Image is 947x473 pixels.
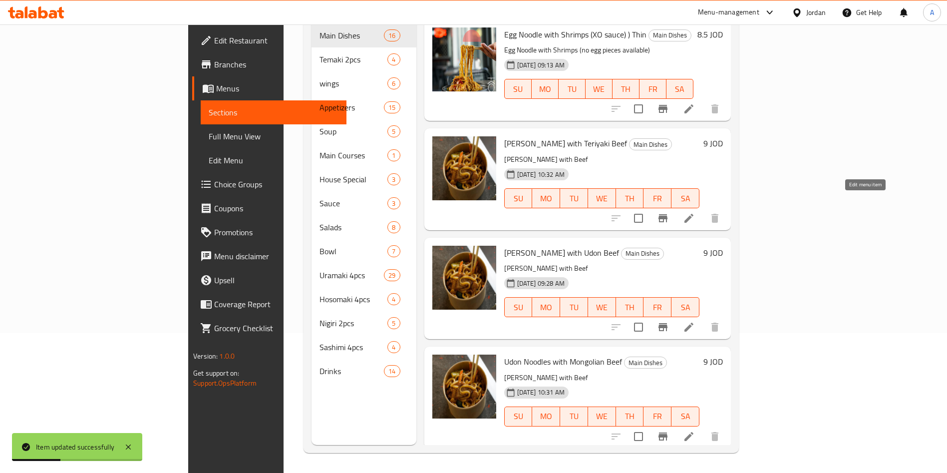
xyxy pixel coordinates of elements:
[647,409,667,424] span: FR
[560,407,588,427] button: TU
[625,357,666,369] span: Main Dishes
[509,191,529,206] span: SU
[387,125,400,137] div: items
[201,100,346,124] a: Sections
[588,188,616,208] button: WE
[509,409,529,424] span: SU
[703,136,723,150] h6: 9 JOD
[509,82,528,96] span: SU
[312,215,416,239] div: Salads8
[209,154,338,166] span: Edit Menu
[628,208,649,229] span: Select to update
[387,341,400,353] div: items
[388,175,399,184] span: 3
[384,101,400,113] div: items
[209,106,338,118] span: Sections
[513,388,569,397] span: [DATE] 10:31 AM
[621,248,664,260] div: Main Dishes
[532,297,560,317] button: MO
[592,191,612,206] span: WE
[617,82,635,96] span: TH
[387,173,400,185] div: items
[683,321,695,333] a: Edit menu item
[504,44,693,56] p: Egg Noodle with Shrimps (no egg pieces available)
[532,407,560,427] button: MO
[613,79,639,99] button: TH
[319,173,388,185] span: House Special
[319,101,384,113] span: Appetizers
[628,317,649,338] span: Select to update
[192,76,346,100] a: Menus
[388,127,399,136] span: 5
[703,355,723,369] h6: 9 JOD
[319,221,388,233] div: Salads
[387,221,400,233] div: items
[214,178,338,190] span: Choice Groups
[192,220,346,244] a: Promotions
[513,279,569,288] span: [DATE] 09:28 AM
[214,58,338,70] span: Branches
[319,293,388,305] div: Hosomaki 4pcs
[532,188,560,208] button: MO
[384,29,400,41] div: items
[209,130,338,142] span: Full Menu View
[643,82,662,96] span: FR
[214,322,338,334] span: Grocery Checklist
[651,97,675,121] button: Branch-specific-item
[683,431,695,443] a: Edit menu item
[388,343,399,352] span: 4
[319,245,388,257] span: Bowl
[214,250,338,262] span: Menu disclaimer
[201,124,346,148] a: Full Menu View
[216,82,338,94] span: Menus
[214,298,338,310] span: Coverage Report
[639,79,666,99] button: FR
[671,297,699,317] button: SA
[588,297,616,317] button: WE
[504,372,699,384] p: [PERSON_NAME] with Beef
[319,125,388,137] div: Soup
[651,315,675,339] button: Branch-specific-item
[319,341,388,353] span: Sashimi 4pcs
[504,79,532,99] button: SU
[586,79,613,99] button: WE
[312,335,416,359] div: Sashimi 4pcs4
[214,274,338,286] span: Upsell
[643,297,671,317] button: FR
[532,79,559,99] button: MO
[643,188,671,208] button: FR
[319,53,388,65] div: Temaki 2pcs
[192,196,346,220] a: Coupons
[432,136,496,200] img: Udon Noodles with Teriyaki Beef
[590,82,609,96] span: WE
[675,300,695,315] span: SA
[647,191,667,206] span: FR
[319,365,384,377] span: Drinks
[312,311,416,335] div: Nigiri 2pcs5
[192,244,346,268] a: Menu disclaimer
[616,297,644,317] button: TH
[504,245,619,260] span: [PERSON_NAME] with Udon Beef
[312,263,416,287] div: Uramaki 4pcs29
[563,82,582,96] span: TU
[622,248,663,259] span: Main Dishes
[319,269,384,281] span: Uramaki 4pcs
[536,82,555,96] span: MO
[319,149,388,161] div: Main Courses
[703,425,727,449] button: delete
[432,355,496,419] img: Udon Noodles with Mongolian Beef
[388,199,399,208] span: 3
[192,268,346,292] a: Upsell
[675,409,695,424] span: SA
[616,407,644,427] button: TH
[388,247,399,256] span: 7
[312,47,416,71] div: Temaki 2pcs4
[806,7,826,18] div: Jordan
[592,409,612,424] span: WE
[671,188,699,208] button: SA
[683,103,695,115] a: Edit menu item
[192,316,346,340] a: Grocery Checklist
[666,79,693,99] button: SA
